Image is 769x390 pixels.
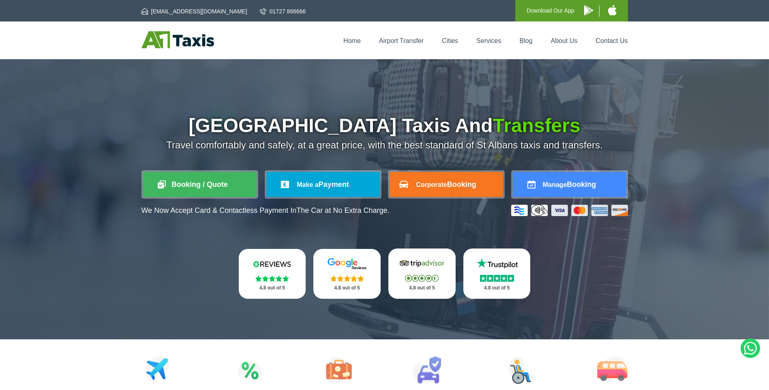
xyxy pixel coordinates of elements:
[255,275,289,282] img: Stars
[146,356,170,384] img: Airport Transfers
[472,283,522,293] p: 4.8 out of 5
[463,249,531,299] a: Trustpilot Stars 4.8 out of 5
[326,356,352,384] img: Tours
[476,37,501,44] a: Services
[473,257,521,270] img: Trustpilot
[141,116,628,135] h1: [GEOGRAPHIC_DATA] Taxis And
[390,172,503,197] a: CorporateBooking
[513,172,626,197] a: ManageBooking
[511,205,628,216] img: Credit And Debit Cards
[397,283,447,293] p: 4.8 out of 5
[141,139,628,151] p: Travel comfortably and safely, at a great price, with the best standard of St Albans taxis and tr...
[519,37,532,44] a: Blog
[584,5,593,15] img: A1 Taxis Android App
[238,356,262,384] img: Attractions
[597,356,628,384] img: Minibus
[248,258,296,270] img: Reviews.io
[330,275,364,282] img: Stars
[551,37,578,44] a: About Us
[260,7,306,15] a: 01727 866666
[248,283,297,293] p: 4.8 out of 5
[343,37,361,44] a: Home
[493,115,580,136] span: Transfers
[266,172,380,197] a: Make aPayment
[323,258,371,270] img: Google
[412,356,441,384] img: Car Rental
[296,206,389,214] span: The Car at No Extra Charge.
[398,257,446,270] img: Tripadvisor
[322,283,372,293] p: 4.8 out of 5
[141,206,390,215] p: We Now Accept Card & Contactless Payment In
[416,181,447,188] span: Corporate
[405,275,439,282] img: Stars
[379,37,424,44] a: Airport Transfer
[297,181,318,188] span: Make a
[239,249,306,299] a: Reviews.io Stars 4.8 out of 5
[508,356,534,384] img: Wheelchair
[595,37,628,44] a: Contact Us
[442,37,458,44] a: Cities
[313,249,381,299] a: Google Stars 4.8 out of 5
[388,249,456,299] a: Tripadvisor Stars 4.8 out of 5
[480,275,514,282] img: Stars
[608,5,617,15] img: A1 Taxis iPhone App
[543,181,567,188] span: Manage
[143,172,257,197] a: Booking / Quote
[141,7,247,15] a: [EMAIL_ADDRESS][DOMAIN_NAME]
[141,31,214,48] img: A1 Taxis St Albans LTD
[527,6,574,16] p: Download Our App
